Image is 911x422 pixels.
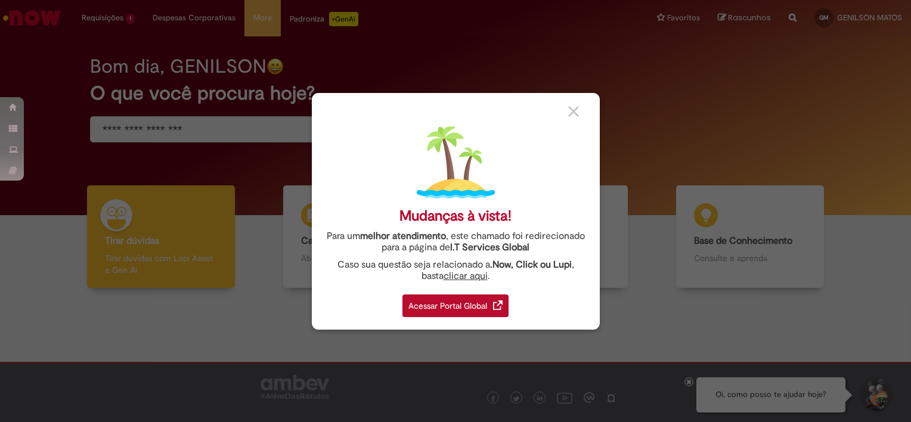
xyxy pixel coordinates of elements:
[493,300,503,310] img: redirect_link.png
[490,259,572,271] strong: .Now, Click ou Lupi
[321,259,591,282] div: Caso sua questão seja relacionado a , basta .
[399,207,512,225] div: Mudanças à vista!
[444,263,488,282] a: clicar aqui
[321,231,591,253] div: Para um , este chamado foi redirecionado para a página de
[402,288,509,317] a: Acessar Portal Global
[568,106,579,117] img: close_button_grey.png
[402,294,509,317] div: Acessar Portal Global
[360,230,446,242] strong: melhor atendimento
[450,235,529,253] a: I.T Services Global
[417,123,495,201] img: island.png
